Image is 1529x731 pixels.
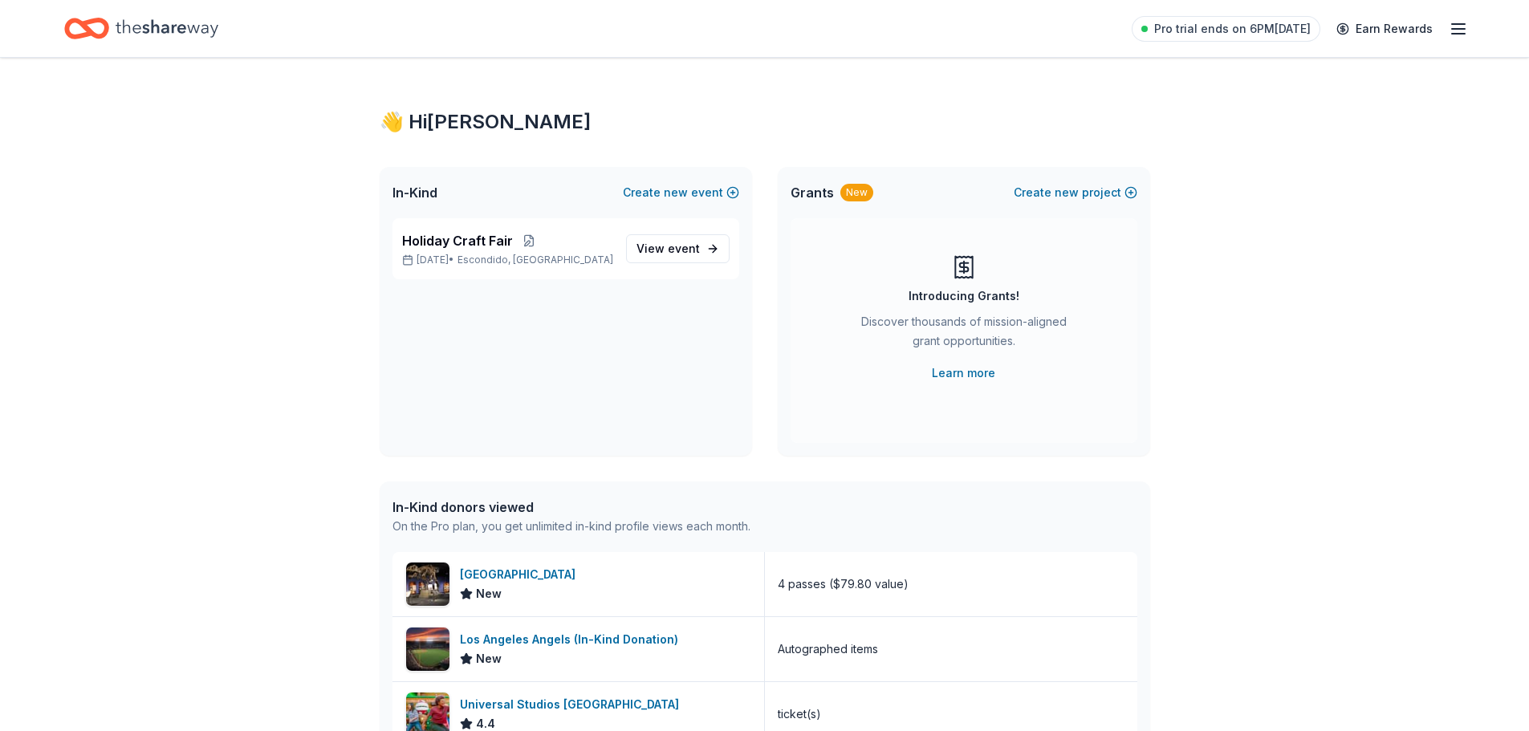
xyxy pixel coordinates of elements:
[791,183,834,202] span: Grants
[1154,19,1311,39] span: Pro trial ends on 6PM[DATE]
[476,584,502,603] span: New
[406,562,449,606] img: Image for San Diego Natural History Museum
[402,254,613,266] p: [DATE] •
[664,183,688,202] span: new
[64,10,218,47] a: Home
[392,183,437,202] span: In-Kind
[855,312,1073,357] div: Discover thousands of mission-aligned grant opportunities.
[1327,14,1442,43] a: Earn Rewards
[460,695,685,714] div: Universal Studios [GEOGRAPHIC_DATA]
[460,630,685,649] div: Los Angeles Angels (In-Kind Donation)
[460,565,582,584] div: [GEOGRAPHIC_DATA]
[406,627,449,671] img: Image for Los Angeles Angels (In-Kind Donation)
[840,184,873,201] div: New
[778,640,878,659] div: Autographed items
[623,183,739,202] button: Createnewevent
[909,286,1019,306] div: Introducing Grants!
[380,109,1150,135] div: 👋 Hi [PERSON_NAME]
[626,234,730,263] a: View event
[636,239,700,258] span: View
[402,231,513,250] span: Holiday Craft Fair
[1014,183,1137,202] button: Createnewproject
[1132,16,1320,42] a: Pro trial ends on 6PM[DATE]
[457,254,613,266] span: Escondido, [GEOGRAPHIC_DATA]
[668,242,700,255] span: event
[932,363,995,383] a: Learn more
[778,575,909,594] div: 4 passes ($79.80 value)
[1055,183,1079,202] span: new
[392,497,750,517] div: In-Kind donors viewed
[476,649,502,668] span: New
[392,517,750,536] div: On the Pro plan, you get unlimited in-kind profile views each month.
[778,705,821,724] div: ticket(s)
